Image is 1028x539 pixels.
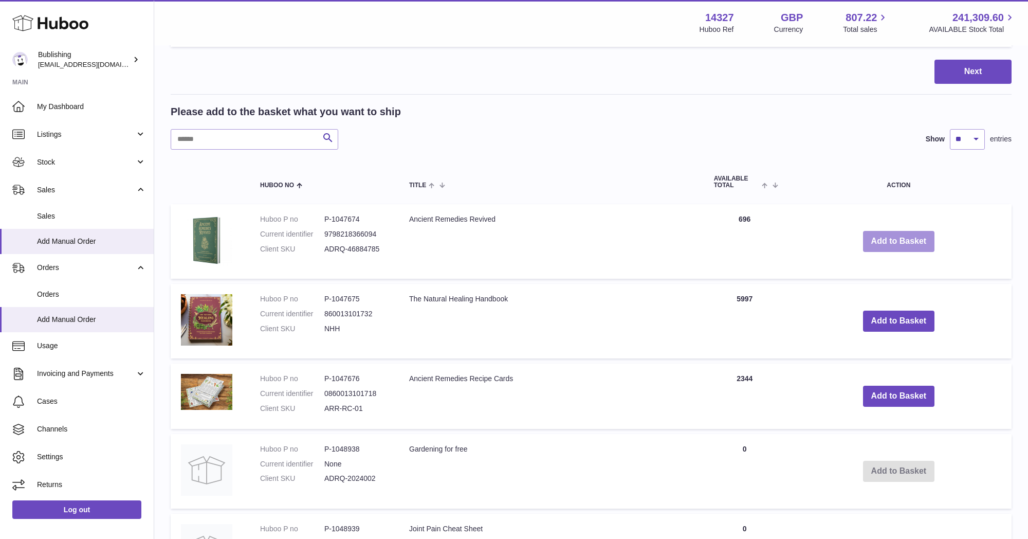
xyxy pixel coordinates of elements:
dd: P-1047676 [324,374,389,384]
dt: Current identifier [260,459,324,469]
td: 5997 [704,284,786,358]
dd: P-1047674 [324,214,389,224]
span: Total sales [843,25,889,34]
td: Gardening for free [399,434,704,509]
span: entries [990,134,1012,144]
dt: Huboo P no [260,444,324,454]
span: AVAILABLE Total [714,175,760,189]
h2: Please add to the basket what you want to ship [171,105,401,119]
th: Action [786,165,1012,199]
dt: Client SKU [260,404,324,414]
span: AVAILABLE Stock Total [929,25,1016,34]
dt: Huboo P no [260,524,324,534]
td: 2344 [704,364,786,429]
a: Log out [12,500,141,519]
span: Invoicing and Payments [37,369,135,379]
dd: None [324,459,389,469]
a: 807.22 Total sales [843,11,889,34]
td: 696 [704,204,786,279]
dt: Current identifier [260,229,324,239]
td: Ancient Remedies Revived [399,204,704,279]
label: Show [926,134,945,144]
div: Currency [774,25,803,34]
dd: P-1047675 [324,294,389,304]
dt: Huboo P no [260,214,324,224]
dt: Current identifier [260,389,324,399]
td: The Natural Healing Handbook [399,284,704,358]
span: Orders [37,290,146,299]
span: Orders [37,263,135,273]
dd: 0860013101718 [324,389,389,399]
button: Add to Basket [863,386,935,407]
span: Sales [37,185,135,195]
img: maricar@bublishing.com [12,52,28,67]
span: 807.22 [846,11,877,25]
div: Huboo Ref [700,25,734,34]
dt: Client SKU [260,324,324,334]
span: Returns [37,480,146,490]
strong: 14327 [705,11,734,25]
img: Gardening for free [181,444,232,496]
strong: GBP [781,11,803,25]
dd: ADRQ-2024002 [324,474,389,483]
span: Channels [37,424,146,434]
dt: Huboo P no [260,294,324,304]
dd: NHH [324,324,389,334]
span: Sales [37,211,146,221]
dd: ARR-RC-01 [324,404,389,414]
span: Listings [37,130,135,139]
a: 241,309.60 AVAILABLE Stock Total [929,11,1016,34]
dd: 9798218366094 [324,229,389,239]
button: Next [934,60,1012,84]
img: Ancient Remedies Revived [181,214,232,266]
dt: Client SKU [260,474,324,483]
dd: P-1048938 [324,444,389,454]
span: Settings [37,452,146,462]
img: The Natural Healing Handbook [181,294,232,346]
span: Cases [37,397,146,406]
td: 0 [704,434,786,509]
button: Add to Basket [863,231,935,252]
dt: Client SKU [260,244,324,254]
dd: P-1048939 [324,524,389,534]
span: Usage [37,341,146,351]
dt: Current identifier [260,309,324,319]
dd: 860013101732 [324,309,389,319]
span: Add Manual Order [37,315,146,325]
span: My Dashboard [37,102,146,112]
dd: ADRQ-46884785 [324,244,389,254]
dt: Huboo P no [260,374,324,384]
span: Add Manual Order [37,237,146,246]
img: Ancient Remedies Recipe Cards [181,374,232,410]
span: Title [409,182,426,189]
div: Bublishing [38,50,131,69]
button: Add to Basket [863,311,935,332]
span: Huboo no [260,182,294,189]
span: Stock [37,157,135,167]
span: [EMAIL_ADDRESS][DOMAIN_NAME] [38,60,151,68]
td: Ancient Remedies Recipe Cards [399,364,704,429]
span: 241,309.60 [952,11,1004,25]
